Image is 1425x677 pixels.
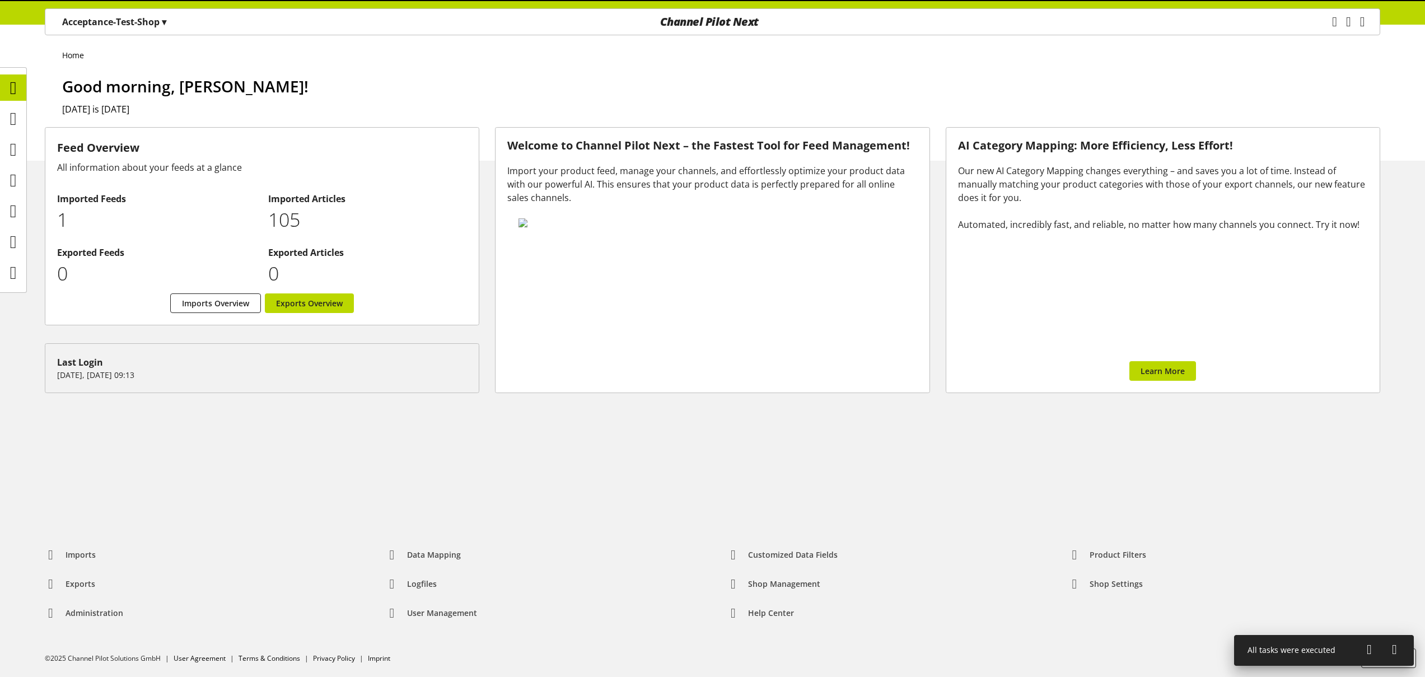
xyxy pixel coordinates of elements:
[507,164,917,204] div: Import your product feed, manage your channels, and effortlessly optimize your product data with ...
[182,297,249,309] span: Imports Overview
[377,603,486,623] a: User Management
[407,578,437,590] span: Logfiles
[174,653,226,663] a: User Agreement
[377,545,470,565] a: Data Mapping
[36,574,104,594] a: Exports
[507,139,917,152] h3: Welcome to Channel Pilot Next – the Fastest Tool for Feed Management!
[377,574,446,594] a: Logfiles
[66,549,96,561] span: Imports
[1141,365,1185,377] span: Learn More
[958,164,1368,231] div: Our new AI Category Mapping changes everything – and saves you a lot of time. Instead of manually...
[66,607,123,619] span: Administration
[313,653,355,663] a: Privacy Policy
[239,653,300,663] a: Terms & Conditions
[718,603,803,623] a: Help center
[62,76,309,97] span: Good morning, [PERSON_NAME]!
[1060,545,1155,565] a: Product Filters
[170,293,261,313] a: Imports Overview
[66,578,95,590] span: Exports
[1090,578,1143,590] span: Shop Settings
[718,574,829,594] a: Shop Management
[45,653,174,664] li: ©2025 Channel Pilot Solutions GmbH
[368,653,390,663] a: Imprint
[62,102,1380,116] h2: [DATE] is [DATE]
[748,607,794,619] span: Help center
[62,15,166,29] p: Acceptance-Test-Shop
[45,8,1380,35] nav: main navigation
[1248,645,1335,655] span: All tasks were executed
[276,297,343,309] span: Exports Overview
[518,218,903,227] img: 78e1b9dcff1e8392d83655fcfc870417.svg
[1060,574,1152,594] a: Shop Settings
[57,161,467,174] div: All information about your feeds at a glance
[958,139,1368,152] h3: AI Category Mapping: More Efficiency, Less Effort!
[407,549,461,561] span: Data Mapping
[268,259,468,288] p: 0
[57,246,256,259] h2: Exported Feeds
[57,356,467,369] div: Last Login
[748,549,838,561] span: Customized Data Fields
[407,607,477,619] span: User Management
[57,206,256,234] p: 1
[265,293,354,313] a: Exports Overview
[57,369,467,381] p: [DATE], [DATE] 09:13
[1090,549,1146,561] span: Product Filters
[268,206,468,234] p: 105
[57,259,256,288] p: 0
[268,246,468,259] h2: Exported Articles
[1129,361,1196,381] a: Learn More
[36,603,132,623] a: Administration
[36,545,105,565] a: Imports
[748,578,820,590] span: Shop Management
[57,139,467,156] h3: Feed Overview
[268,192,468,206] h2: Imported Articles
[162,16,166,28] span: ▾
[57,192,256,206] h2: Imported Feeds
[718,545,847,565] a: Customized Data Fields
